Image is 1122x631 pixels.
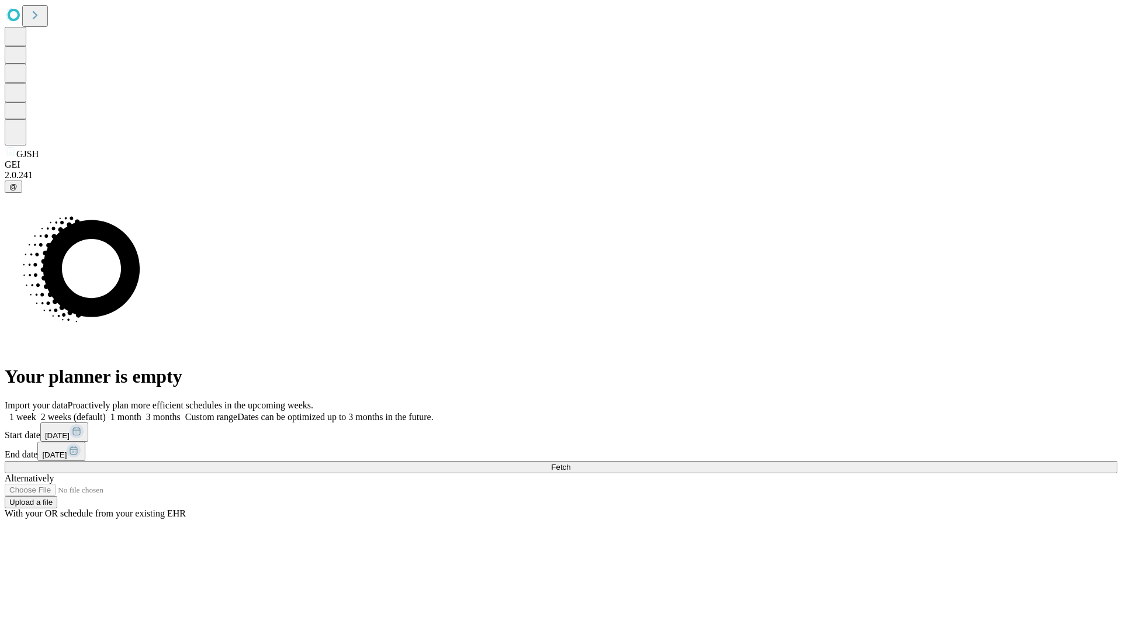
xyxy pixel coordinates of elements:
span: [DATE] [42,450,67,459]
button: @ [5,181,22,193]
span: With your OR schedule from your existing EHR [5,508,186,518]
button: Fetch [5,461,1117,473]
span: Dates can be optimized up to 3 months in the future. [237,412,433,422]
button: [DATE] [37,442,85,461]
span: Alternatively [5,473,54,483]
div: Start date [5,422,1117,442]
div: End date [5,442,1117,461]
div: GEI [5,160,1117,170]
span: @ [9,182,18,191]
div: 2.0.241 [5,170,1117,181]
button: Upload a file [5,496,57,508]
span: 1 week [9,412,36,422]
span: 1 month [110,412,141,422]
span: 2 weeks (default) [41,412,106,422]
button: [DATE] [40,422,88,442]
span: Proactively plan more efficient schedules in the upcoming weeks. [68,400,313,410]
span: [DATE] [45,431,70,440]
span: GJSH [16,149,39,159]
span: Fetch [551,463,570,471]
span: Import your data [5,400,68,410]
span: Custom range [185,412,237,422]
h1: Your planner is empty [5,366,1117,387]
span: 3 months [146,412,181,422]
